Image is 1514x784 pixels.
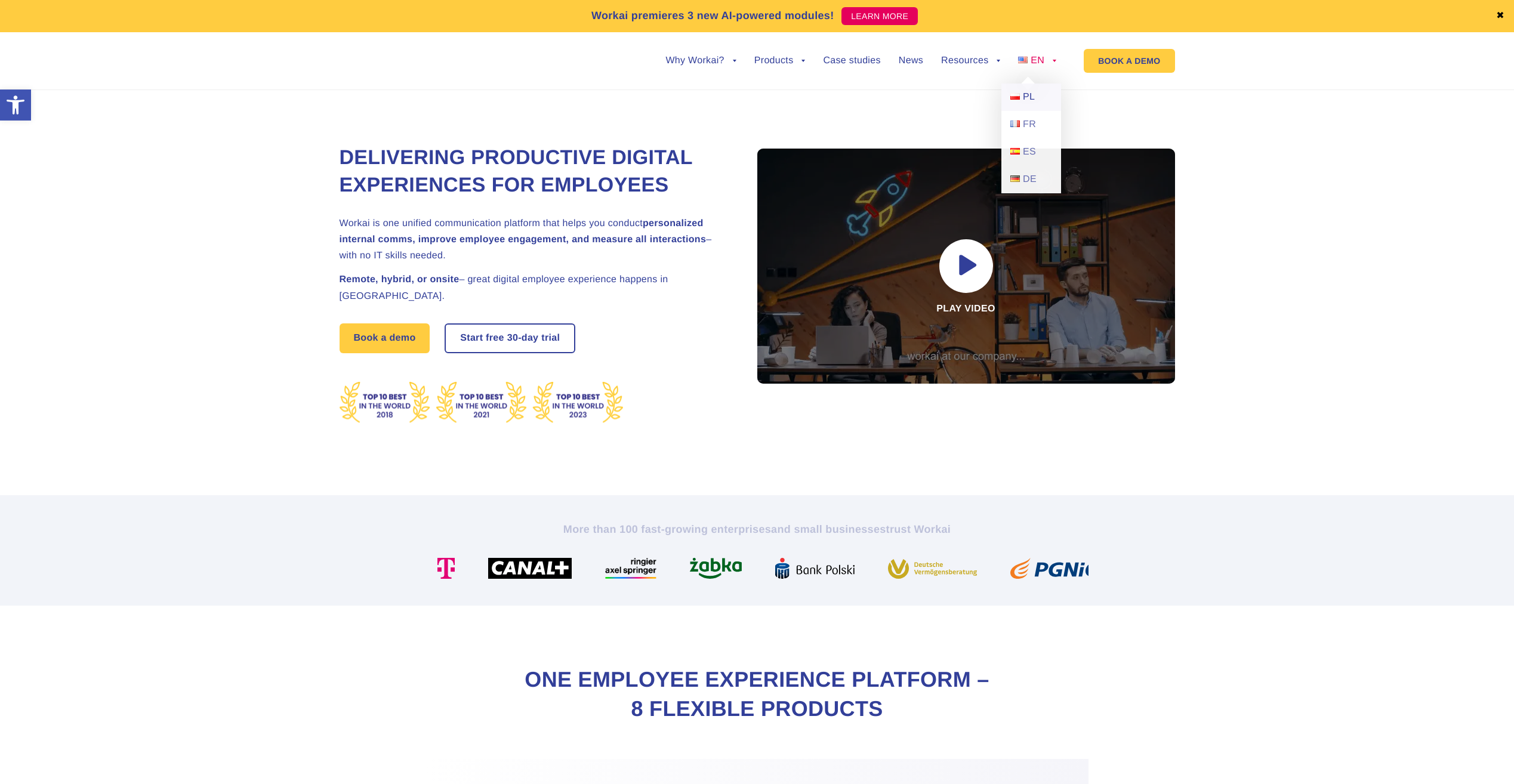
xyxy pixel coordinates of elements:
[941,56,1000,66] a: Resources
[1001,138,1061,166] a: ES
[340,215,727,264] h2: Workai is one unified communication platform that helps you conduct – with no IT skills needed.
[1001,166,1061,193] a: DE
[665,56,736,66] a: Why Workai?
[1023,174,1037,184] span: DE
[823,56,880,66] a: Case studies
[340,144,727,199] h1: Delivering Productive Digital Experiences for Employees
[757,149,1175,384] div: Play video
[1031,55,1044,66] span: EN
[1023,92,1035,102] span: PL
[1001,111,1061,138] a: FR
[340,274,460,285] strong: Remote, hybrid, or onsite
[899,56,923,66] a: News
[1496,11,1504,21] a: ✖
[507,334,539,343] i: 30-day
[446,325,574,352] a: Start free30-daytrial
[754,56,806,66] a: Products
[1001,84,1061,111] a: PL
[591,8,834,24] p: Workai premieres 3 new AI-powered modules!
[340,323,430,353] a: Book a demo
[1084,49,1174,73] a: BOOK A DEMO
[519,665,996,723] h2: One Employee Experience Platform – 8 flexible products
[1023,119,1036,129] span: FR
[771,523,886,535] i: and small businesses
[426,522,1089,536] h2: More than 100 fast-growing enterprises trust Workai
[1023,147,1036,157] span: ES
[340,271,727,304] h2: – great digital employee experience happens in [GEOGRAPHIC_DATA].
[841,7,918,25] a: LEARN MORE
